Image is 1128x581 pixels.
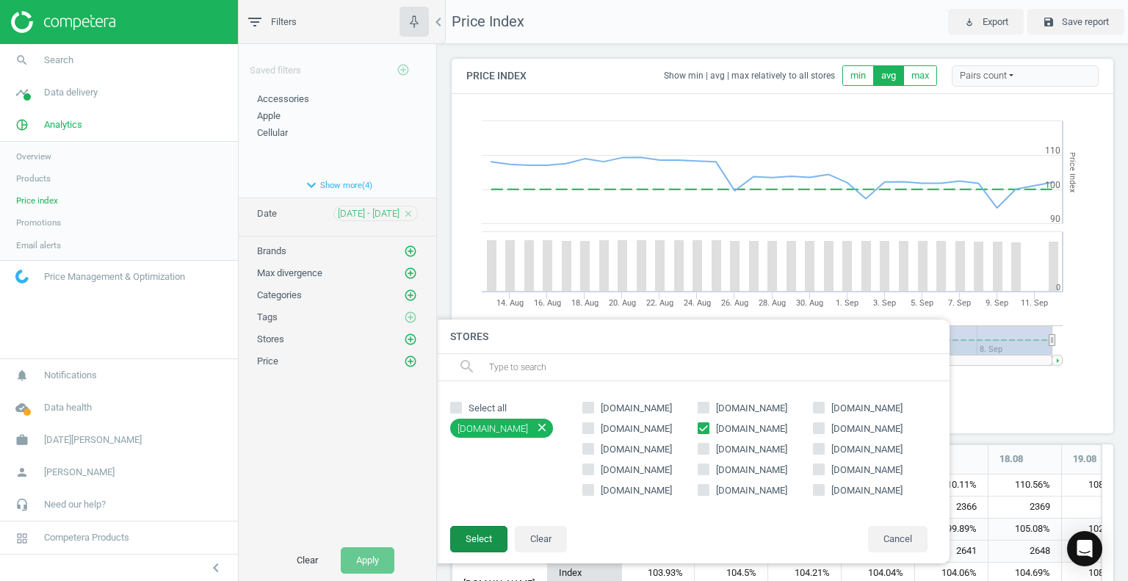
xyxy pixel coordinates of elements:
[397,63,410,76] i: add_circle_outline
[403,266,418,281] button: add_circle_outline
[404,245,417,258] i: add_circle_outline
[44,54,73,67] span: Search
[44,369,97,382] span: Notifications
[404,289,417,302] i: add_circle_outline
[8,426,36,454] i: work
[257,93,309,104] span: Accessories
[246,13,264,31] i: filter_list
[341,547,394,574] button: Apply
[8,79,36,107] i: timeline
[8,46,36,74] i: search
[404,333,417,346] i: add_circle_outline
[44,466,115,479] span: [PERSON_NAME]
[44,401,92,414] span: Data health
[8,111,36,139] i: pie_chart_outlined
[207,559,225,577] i: chevron_left
[430,13,447,31] i: chevron_left
[8,491,36,519] i: headset_mic
[8,458,36,486] i: person
[44,86,98,99] span: Data delivery
[403,209,413,219] i: close
[15,270,29,284] img: wGWNvw8QSZomAAAAABJRU5ErkJggg==
[257,245,286,256] span: Brands
[239,173,436,198] button: expand_moreShow more(4)
[257,356,278,367] span: Price
[257,110,281,121] span: Apple
[403,244,418,259] button: add_circle_outline
[16,173,51,184] span: Products
[257,208,277,219] span: Date
[403,288,418,303] button: add_circle_outline
[16,217,61,228] span: Promotions
[404,355,417,368] i: add_circle_outline
[16,151,51,162] span: Overview
[44,270,185,284] span: Price Management & Optimization
[44,118,82,131] span: Analytics
[8,394,36,422] i: cloud_done
[257,289,302,300] span: Categories
[303,176,320,194] i: expand_more
[11,11,115,33] img: ajHJNr6hYgQAAAAASUVORK5CYII=
[44,498,106,511] span: Need our help?
[281,547,333,574] button: Clear
[257,333,284,344] span: Stores
[257,311,278,322] span: Tags
[388,55,418,85] button: add_circle_outline
[338,207,399,220] span: [DATE] - [DATE]
[44,433,142,447] span: [DATE][PERSON_NAME]
[404,311,417,324] i: add_circle_outline
[257,127,288,138] span: Cellular
[16,239,61,251] span: Email alerts
[435,320,950,354] h4: Stores
[16,195,58,206] span: Price index
[403,332,418,347] button: add_circle_outline
[1067,531,1102,566] div: Open Intercom Messenger
[239,44,436,85] div: Saved filters
[8,361,36,389] i: notifications
[404,267,417,280] i: add_circle_outline
[198,558,234,577] button: chevron_left
[403,310,418,325] button: add_circle_outline
[271,15,297,29] span: Filters
[44,531,129,544] span: Competera Products
[257,267,322,278] span: Max divergence
[403,354,418,369] button: add_circle_outline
